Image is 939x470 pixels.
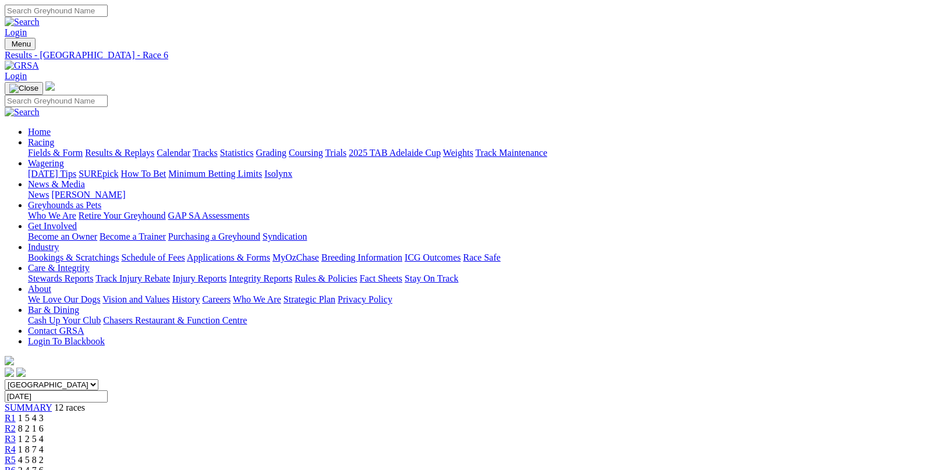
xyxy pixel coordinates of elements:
[28,190,49,200] a: News
[28,315,934,326] div: Bar & Dining
[28,242,59,252] a: Industry
[168,169,262,179] a: Minimum Betting Limits
[79,211,166,220] a: Retire Your Greyhound
[28,336,105,346] a: Login To Blackbook
[9,84,38,93] img: Close
[272,252,319,262] a: MyOzChase
[28,305,79,315] a: Bar & Dining
[5,82,43,95] button: Toggle navigation
[5,27,27,37] a: Login
[18,413,44,423] span: 1 5 4 3
[263,232,307,241] a: Syndication
[5,413,16,423] a: R1
[28,252,934,263] div: Industry
[5,38,36,50] button: Toggle navigation
[172,273,226,283] a: Injury Reports
[295,273,357,283] a: Rules & Policies
[54,403,85,412] span: 12 races
[16,368,26,377] img: twitter.svg
[121,252,185,262] a: Schedule of Fees
[28,273,93,283] a: Stewards Reports
[405,273,458,283] a: Stay On Track
[95,273,170,283] a: Track Injury Rebate
[168,232,260,241] a: Purchasing a Greyhound
[5,71,27,81] a: Login
[5,356,14,365] img: logo-grsa-white.png
[28,179,85,189] a: News & Media
[28,211,76,220] a: Who We Are
[256,148,286,158] a: Grading
[5,368,14,377] img: facebook.svg
[5,434,16,444] span: R3
[79,169,118,179] a: SUREpick
[349,148,441,158] a: 2025 TAB Adelaide Cup
[18,434,44,444] span: 1 2 5 4
[12,40,31,48] span: Menu
[28,148,83,158] a: Fields & Form
[28,294,100,304] a: We Love Our Dogs
[103,315,247,325] a: Chasers Restaurant & Function Centre
[28,137,54,147] a: Racing
[28,158,64,168] a: Wagering
[5,17,40,27] img: Search
[28,169,934,179] div: Wagering
[284,294,335,304] a: Strategic Plan
[28,232,934,242] div: Get Involved
[220,148,254,158] a: Statistics
[5,50,934,60] a: Results - [GEOGRAPHIC_DATA] - Race 6
[28,252,119,262] a: Bookings & Scratchings
[168,211,250,220] a: GAP SA Assessments
[28,148,934,158] div: Racing
[100,232,166,241] a: Become a Trainer
[360,273,402,283] a: Fact Sheets
[121,169,166,179] a: How To Bet
[5,403,52,412] a: SUMMARY
[51,190,125,200] a: [PERSON_NAME]
[18,444,44,454] span: 1 8 7 4
[28,263,90,273] a: Care & Integrity
[28,284,51,294] a: About
[28,315,101,325] a: Cash Up Your Club
[28,127,51,137] a: Home
[476,148,547,158] a: Track Maintenance
[172,294,200,304] a: History
[325,148,346,158] a: Trials
[5,107,40,117] img: Search
[264,169,292,179] a: Isolynx
[5,423,16,433] span: R2
[102,294,169,304] a: Vision and Values
[405,252,460,262] a: ICG Outcomes
[443,148,473,158] a: Weights
[18,455,44,465] span: 4 5 8 2
[85,148,154,158] a: Results & Replays
[28,232,97,241] a: Become an Owner
[5,444,16,454] a: R4
[28,211,934,221] div: Greyhounds as Pets
[28,200,101,210] a: Greyhounds as Pets
[28,273,934,284] div: Care & Integrity
[338,294,392,304] a: Privacy Policy
[202,294,231,304] a: Careers
[187,252,270,262] a: Applications & Forms
[229,273,292,283] a: Integrity Reports
[5,455,16,465] a: R5
[28,294,934,305] div: About
[28,190,934,200] div: News & Media
[289,148,323,158] a: Coursing
[463,252,500,262] a: Race Safe
[28,221,77,231] a: Get Involved
[28,169,76,179] a: [DATE] Tips
[193,148,218,158] a: Tracks
[157,148,190,158] a: Calendar
[5,5,108,17] input: Search
[28,326,84,336] a: Contact GRSA
[5,390,108,403] input: Select date
[5,95,108,107] input: Search
[45,81,55,91] img: logo-grsa-white.png
[18,423,44,433] span: 8 2 1 6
